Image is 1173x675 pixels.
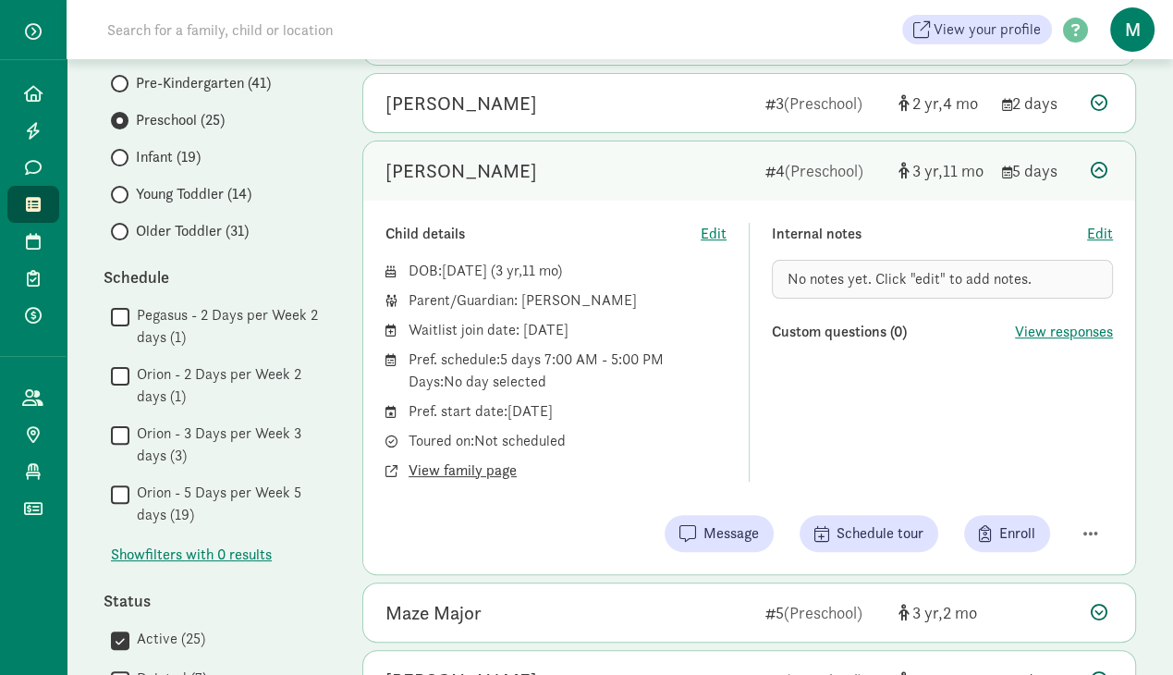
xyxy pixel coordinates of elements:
span: Young Toddler (14) [136,183,251,205]
input: Search for a family, child or location [96,11,615,48]
button: Enroll [964,515,1050,552]
div: 2 days [1002,91,1076,116]
span: View your profile [934,18,1041,41]
div: Schedule [104,264,325,289]
div: [object Object] [898,91,987,116]
span: No notes yet. Click "edit" to add notes. [788,269,1032,288]
span: Show filters with 0 results [111,544,272,566]
span: Pre-Kindergarten (41) [136,72,271,94]
div: Custom questions (0) [772,321,1015,343]
span: 3 [495,261,522,280]
label: Pegasus - 2 Days per Week 2 days (1) [129,304,325,349]
label: Orion - 3 Days per Week 3 days (3) [129,423,325,467]
iframe: Chat Widget [1081,586,1173,675]
div: 5 days [1002,158,1076,183]
button: View responses [1015,321,1113,343]
label: Orion - 5 Days per Week 5 days (19) [129,482,325,526]
span: 4 [943,92,978,114]
span: M [1110,7,1155,52]
button: Edit [1087,223,1113,245]
div: 3 [765,91,884,116]
div: Liam Aragon [385,89,537,118]
div: Status [104,588,325,613]
label: Orion - 2 Days per Week 2 days (1) [129,363,325,408]
div: DOB: ( ) [409,260,727,282]
span: 2 [943,602,977,623]
span: Infant (19) [136,146,201,168]
div: Waitlist join date: [DATE] [409,319,727,341]
label: Active (25) [129,628,205,650]
div: Internal notes [772,223,1087,245]
button: Message [665,515,774,552]
button: Edit [701,223,727,245]
div: Pref. schedule: 5 days 7:00 AM - 5:00 PM Days: No day selected [409,349,727,393]
span: Enroll [999,522,1035,545]
span: [DATE] [442,261,487,280]
div: 5 [765,600,884,625]
span: Preschool (25) [136,109,225,131]
span: (Preschool) [784,92,862,114]
span: (Preschool) [784,602,862,623]
span: 3 [912,602,943,623]
div: [object Object] [898,600,987,625]
span: Schedule tour [837,522,923,545]
span: 3 [912,160,943,181]
span: (Preschool) [785,160,863,181]
a: View your profile [902,15,1052,44]
div: Maze Major [385,598,482,628]
span: 11 [522,261,557,280]
div: Parent/Guardian: [PERSON_NAME] [409,289,727,312]
div: Conor Burkhart-Burns [385,156,537,186]
span: Message [703,522,759,545]
div: Child details [385,223,701,245]
button: View family page [409,460,517,482]
span: 11 [943,160,984,181]
div: Toured on: Not scheduled [409,430,727,452]
div: [object Object] [898,158,987,183]
button: Schedule tour [800,515,938,552]
span: 2 [912,92,943,114]
div: Pref. start date: [DATE] [409,400,727,423]
span: Older Toddler (31) [136,220,249,242]
button: Showfilters with 0 results [111,544,272,566]
div: 4 [765,158,884,183]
